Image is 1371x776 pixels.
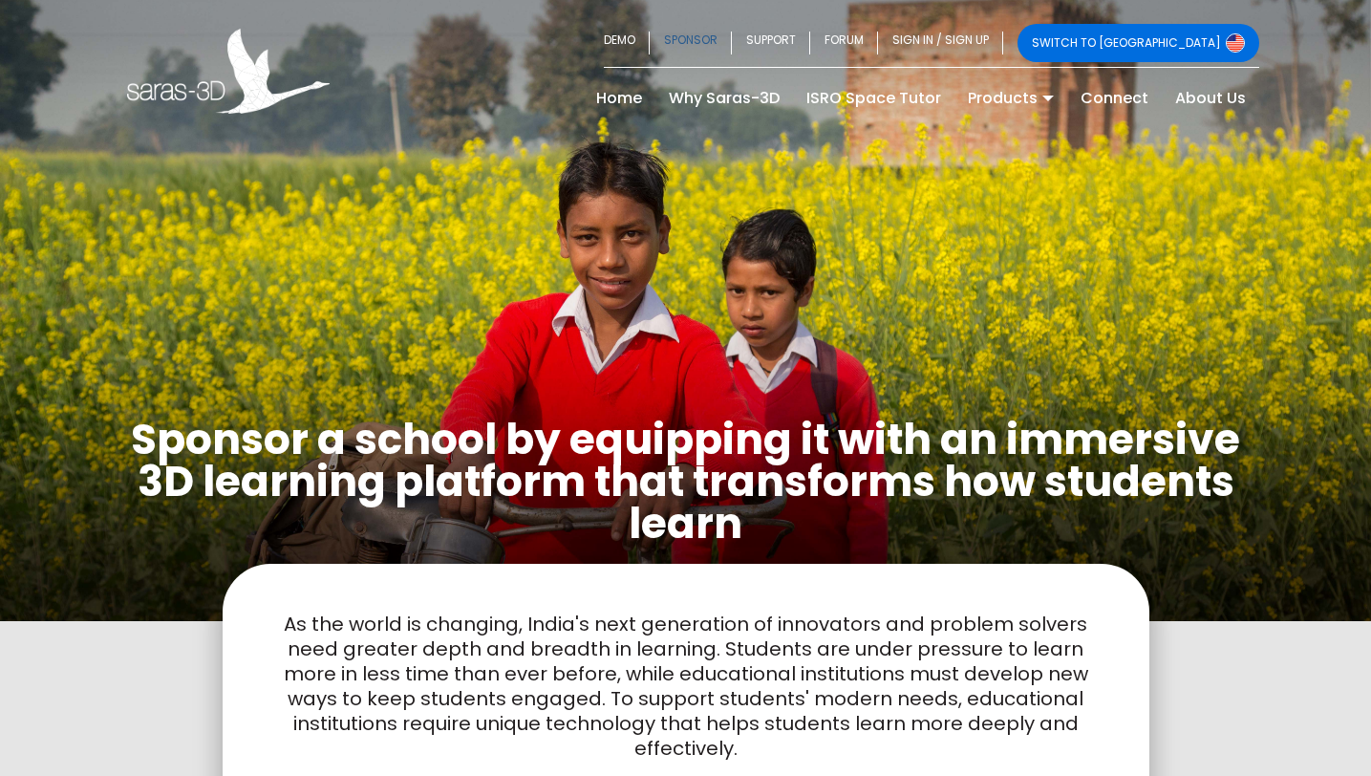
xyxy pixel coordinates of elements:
a: Connect [1067,83,1162,114]
b: Sponsor a school by equipping it with an immersive 3D learning platform that transforms how stude... [131,410,1240,552]
a: SPONSOR [650,24,732,62]
img: Switch to USA [1226,33,1245,53]
a: DEMO [604,24,650,62]
img: Saras 3D [127,29,331,114]
p: As the world is changing, India's next generation of innovators and problem solvers need greater ... [270,612,1102,761]
a: Home [583,83,655,114]
a: SWITCH TO [GEOGRAPHIC_DATA] [1018,24,1259,62]
a: SIGN IN / SIGN UP [878,24,1003,62]
a: Why Saras-3D [655,83,793,114]
a: ISRO Space Tutor [793,83,954,114]
a: FORUM [810,24,878,62]
a: About Us [1162,83,1259,114]
a: SUPPORT [732,24,810,62]
a: Products [954,83,1067,114]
